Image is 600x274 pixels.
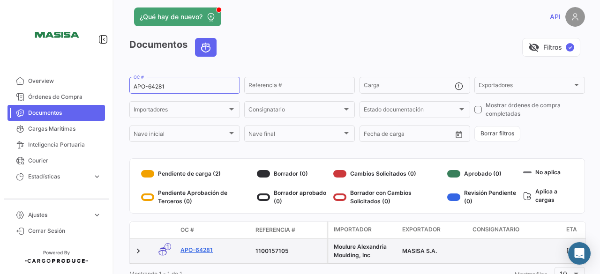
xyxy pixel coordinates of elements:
[248,132,342,139] span: Nave final
[398,222,469,238] datatable-header-cell: Exportador
[28,77,101,85] span: Overview
[129,38,219,57] h3: Documentos
[7,73,105,89] a: Overview
[566,225,577,234] span: ETA
[257,189,330,206] div: Borrador aprobado (0)
[387,132,429,139] input: Hasta
[93,172,101,181] span: expand_more
[180,226,194,234] span: OC #
[452,127,466,141] button: Open calendar
[248,108,342,114] span: Consignatario
[149,226,177,234] datatable-header-cell: Modo de Transporte
[134,132,227,139] span: Nave inicial
[528,42,540,53] span: visibility_off
[522,38,580,57] button: visibility_offFiltros✓
[28,172,89,181] span: Estadísticas
[28,125,101,133] span: Cargas Marítimas
[334,225,372,234] span: Importador
[550,12,561,22] span: API
[334,243,395,259] div: Moulure Alexandria Moulding, Inc
[447,166,519,181] div: Aprobado (0)
[33,11,80,58] img: 15387c4c-e724-47f0-87bd-6411474a3e21.png
[141,166,253,181] div: Pendiente de carga (2)
[328,222,398,238] datatable-header-cell: Importador
[141,189,253,206] div: Pendiente Aprobación de Terceros (0)
[165,243,171,250] span: 1
[364,108,457,114] span: Estado documentación
[7,137,105,153] a: Inteligencia Portuaria
[134,246,143,256] a: Expand/Collapse Row
[140,12,202,22] span: ¿Qué hay de nuevo?
[472,225,519,234] span: Consignatario
[364,132,381,139] input: Desde
[523,166,573,178] div: No aplica
[180,246,248,254] a: APO-64281
[28,93,101,101] span: Órdenes de Compra
[134,7,221,26] button: ¿Qué hay de nuevo?
[469,222,562,238] datatable-header-cell: Consignatario
[177,222,252,238] datatable-header-cell: OC #
[257,166,330,181] div: Borrador (0)
[7,105,105,121] a: Documentos
[566,43,574,52] span: ✓
[486,101,585,118] span: Mostrar órdenes de compra completadas
[479,83,572,90] span: Exportadores
[28,141,101,149] span: Inteligencia Portuaria
[255,226,295,234] span: Referencia #
[7,153,105,169] a: Courier
[93,211,101,219] span: expand_more
[523,185,573,206] div: Aplica a cargas
[134,108,227,114] span: Importadores
[402,225,441,234] span: Exportador
[333,166,443,181] div: Cambios Solicitados (0)
[568,242,591,265] div: Abrir Intercom Messenger
[28,156,101,165] span: Courier
[252,222,327,238] datatable-header-cell: Referencia #
[28,211,89,219] span: Ajustes
[7,121,105,137] a: Cargas Marítimas
[28,227,101,235] span: Cerrar Sesión
[7,89,105,105] a: Órdenes de Compra
[447,189,519,206] div: Revisión Pendiente (0)
[255,247,323,255] div: 1100157105
[333,189,443,206] div: Borrador con Cambios Solicitados (0)
[402,247,465,255] div: MASISA S.A.
[565,7,585,27] img: placeholder-user.png
[474,126,520,141] button: Borrar filtros
[195,38,216,56] button: Ocean
[28,109,101,117] span: Documentos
